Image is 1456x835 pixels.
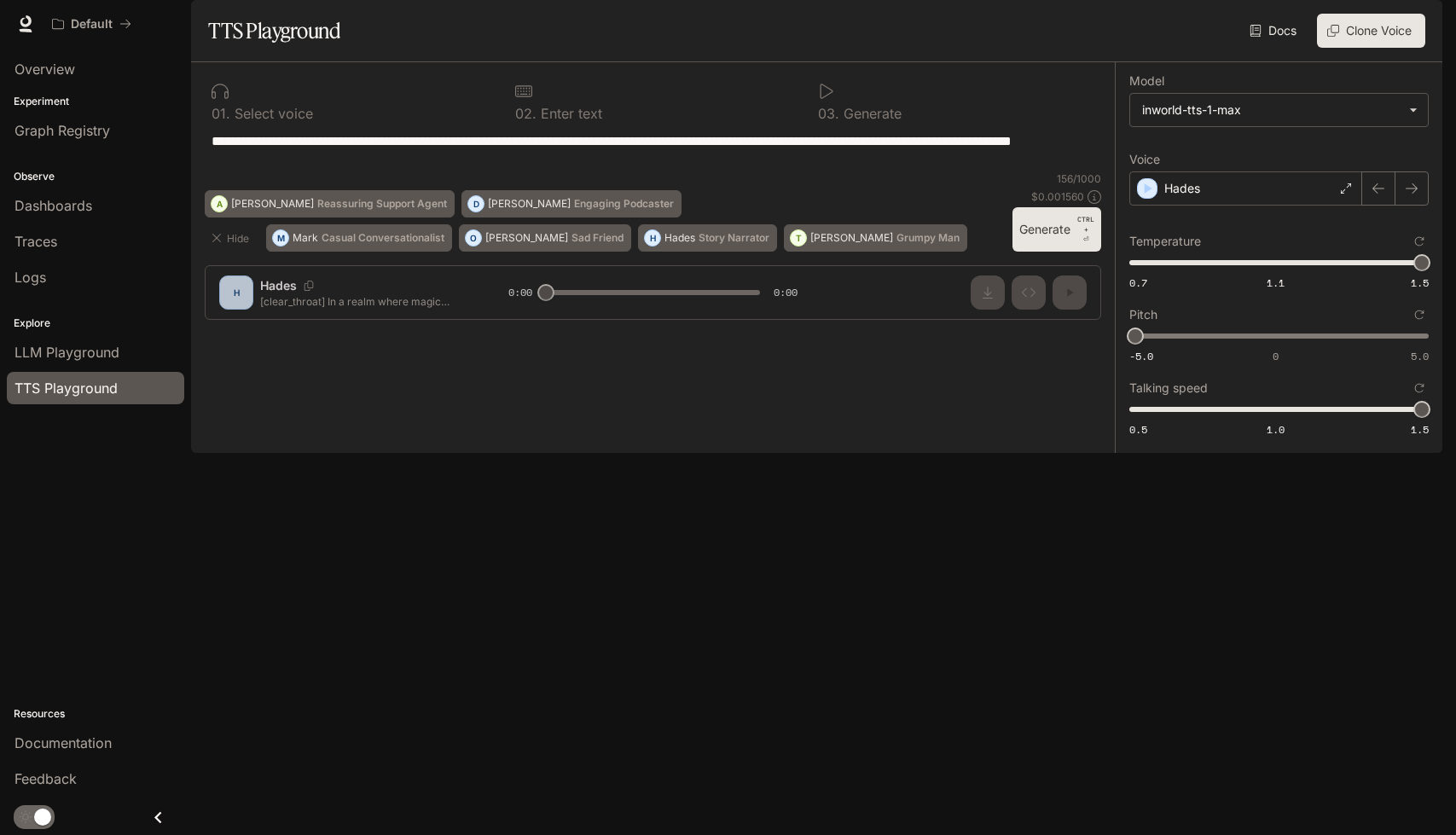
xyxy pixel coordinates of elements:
div: A [212,190,227,217]
p: Grumpy Man [896,233,960,243]
span: 1.1 [1267,275,1285,290]
p: Reassuring Support Agent [317,199,447,209]
p: CTRL + [1077,214,1094,235]
p: Default [71,17,113,32]
p: [PERSON_NAME] [485,233,568,243]
p: Mark [293,233,318,243]
p: Generate [839,107,902,120]
div: inworld-tts-1-max [1142,101,1401,119]
p: Pitch [1129,309,1157,321]
p: 0 3 . [818,107,839,120]
div: M [273,224,288,252]
p: [PERSON_NAME] [231,199,314,209]
p: Select voice [230,107,313,120]
button: O[PERSON_NAME]Sad Friend [459,224,631,252]
button: T[PERSON_NAME]Grumpy Man [784,224,967,252]
span: -5.0 [1129,349,1153,363]
div: D [468,190,484,217]
p: Engaging Podcaster [574,199,674,209]
p: Enter text [537,107,602,120]
div: O [466,224,481,252]
button: Reset to default [1410,305,1429,324]
p: Story Narrator [699,233,769,243]
p: 0 2 . [515,107,537,120]
button: Reset to default [1410,232,1429,251]
span: 0.7 [1129,275,1147,290]
p: 0 1 . [212,107,230,120]
span: 1.0 [1267,422,1285,437]
p: Temperature [1129,235,1201,247]
button: GenerateCTRL +⏎ [1012,207,1101,252]
p: 156 / 1000 [1057,171,1101,186]
button: All workspaces [44,7,139,41]
div: T [791,224,806,252]
p: Hades [664,233,695,243]
span: 0 [1273,349,1279,363]
button: Reset to default [1410,379,1429,397]
p: Casual Conversationalist [322,233,444,243]
button: D[PERSON_NAME]Engaging Podcaster [461,190,682,217]
div: H [645,224,660,252]
p: [PERSON_NAME] [810,233,893,243]
p: Voice [1129,154,1160,165]
div: inworld-tts-1-max [1130,94,1428,126]
p: [PERSON_NAME] [488,199,571,209]
span: 1.5 [1411,275,1429,290]
button: A[PERSON_NAME]Reassuring Support Agent [205,190,455,217]
button: Clone Voice [1317,14,1425,48]
p: ⏎ [1077,214,1094,245]
a: Docs [1246,14,1303,48]
p: $ 0.001560 [1031,189,1084,204]
span: 5.0 [1411,349,1429,363]
button: HHadesStory Narrator [638,224,777,252]
span: 0.5 [1129,422,1147,437]
h1: TTS Playground [208,14,340,48]
button: Hide [205,224,259,252]
p: Model [1129,75,1164,87]
button: MMarkCasual Conversationalist [266,224,452,252]
p: Hades [1164,180,1200,197]
p: Sad Friend [571,233,624,243]
span: 1.5 [1411,422,1429,437]
p: Talking speed [1129,382,1208,394]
